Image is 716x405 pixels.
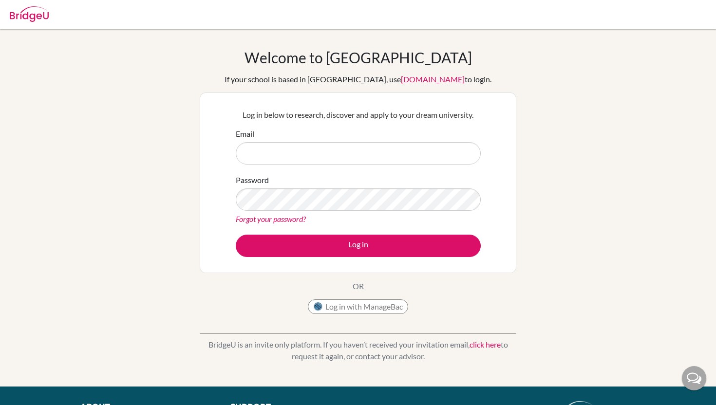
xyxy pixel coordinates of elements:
[225,74,491,85] div: If your school is based in [GEOGRAPHIC_DATA], use to login.
[353,280,364,292] p: OR
[10,6,49,22] img: Bridge-U
[236,128,254,140] label: Email
[470,340,501,349] a: click here
[401,74,465,84] a: [DOMAIN_NAME]
[200,339,516,362] p: BridgeU is an invite only platform. If you haven’t received your invitation email, to request it ...
[236,174,269,186] label: Password
[236,235,481,257] button: Log in
[236,109,481,121] p: Log in below to research, discover and apply to your dream university.
[308,299,408,314] button: Log in with ManageBac
[236,214,306,223] a: Forgot your password?
[245,49,472,66] h1: Welcome to [GEOGRAPHIC_DATA]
